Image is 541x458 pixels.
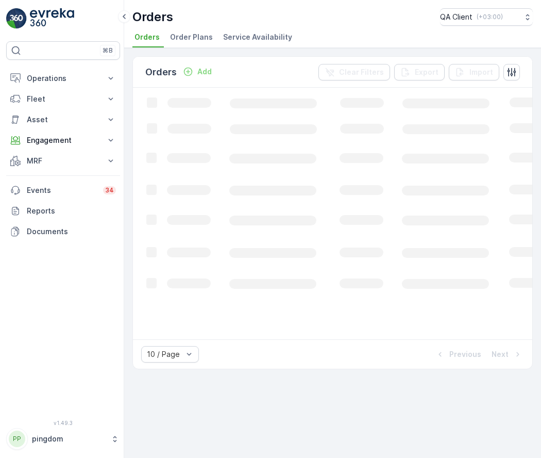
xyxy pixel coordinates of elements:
[27,206,116,216] p: Reports
[132,9,173,25] p: Orders
[197,67,212,77] p: Add
[6,428,120,450] button: PPpingdom
[30,8,74,29] img: logo_light-DOdMpM7g.png
[394,64,445,80] button: Export
[27,185,97,195] p: Events
[6,201,120,221] a: Reports
[27,73,99,84] p: Operations
[477,13,503,21] p: ( +03:00 )
[103,46,113,55] p: ⌘B
[6,109,120,130] button: Asset
[434,348,482,361] button: Previous
[27,94,99,104] p: Fleet
[145,65,177,79] p: Orders
[469,67,493,77] p: Import
[339,67,384,77] p: Clear Filters
[105,186,114,194] p: 34
[440,12,472,22] p: QA Client
[492,349,509,359] p: Next
[6,420,120,426] span: v 1.49.3
[6,8,27,29] img: logo
[318,64,390,80] button: Clear Filters
[6,151,120,171] button: MRF
[170,32,213,42] span: Order Plans
[6,221,120,242] a: Documents
[491,348,524,361] button: Next
[179,66,216,78] button: Add
[449,64,499,80] button: Import
[223,32,292,42] span: Service Availability
[6,68,120,89] button: Operations
[6,89,120,109] button: Fleet
[9,431,25,447] div: PP
[27,114,99,125] p: Asset
[27,135,99,145] p: Engagement
[415,67,438,77] p: Export
[32,434,106,444] p: pingdom
[449,349,481,359] p: Previous
[27,226,116,237] p: Documents
[6,130,120,151] button: Engagement
[134,32,160,42] span: Orders
[27,156,99,166] p: MRF
[6,180,120,201] a: Events34
[440,8,533,26] button: QA Client(+03:00)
